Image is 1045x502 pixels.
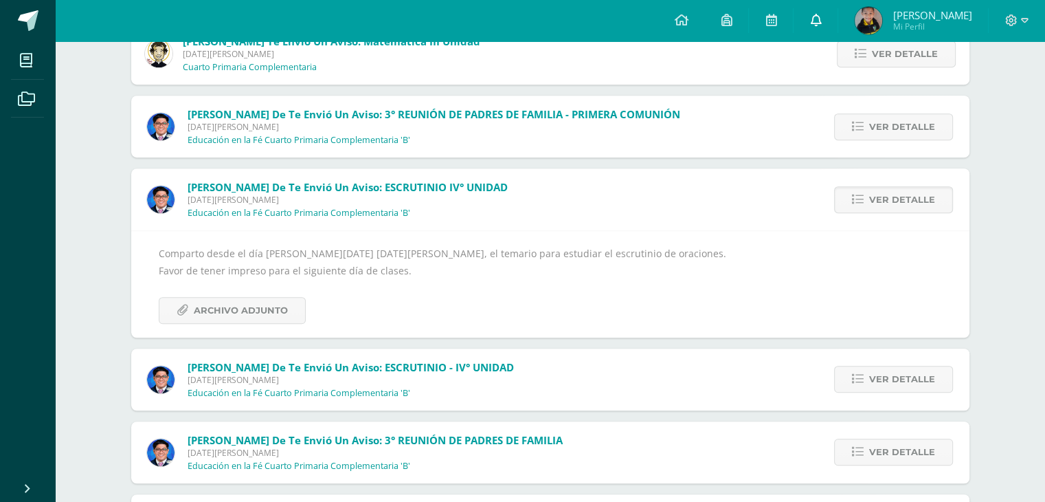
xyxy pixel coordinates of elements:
span: Ver detalle [872,41,938,67]
span: Ver detalle [869,367,935,392]
span: [DATE][PERSON_NAME] [188,121,680,133]
p: Cuarto Primaria Complementaria [183,62,317,73]
span: [DATE][PERSON_NAME] [188,194,508,206]
span: [PERSON_NAME] de te envió un aviso: ESCRUTINIO - IV° UNIDAD [188,360,514,374]
span: [PERSON_NAME] de te envió un aviso: 3° REUNIÓN DE PADRES DE FAMILIA [188,433,563,447]
img: 038ac9c5e6207f3bea702a86cda391b3.png [147,113,175,140]
img: 4bd1cb2f26ef773666a99eb75019340a.png [145,40,172,67]
span: [DATE][PERSON_NAME] [188,374,514,386]
span: [DATE][PERSON_NAME] [183,48,480,60]
span: Archivo Adjunto [194,298,288,323]
p: Educación en la Fé Cuarto Primaria Complementaria 'B' [188,135,410,146]
span: Ver detalle [869,114,935,140]
span: Ver detalle [869,439,935,465]
div: Comparto desde el día [PERSON_NAME][DATE] [DATE][PERSON_NAME], el temario para estudiar el escrut... [159,245,942,324]
img: 8341187d544a0b6c7f7ca1520b54fcd3.png [855,7,882,34]
p: Educación en la Fé Cuarto Primaria Complementaria 'B' [188,388,410,399]
img: 038ac9c5e6207f3bea702a86cda391b3.png [147,366,175,393]
img: 038ac9c5e6207f3bea702a86cda391b3.png [147,186,175,213]
span: Ver detalle [869,187,935,212]
img: 038ac9c5e6207f3bea702a86cda391b3.png [147,439,175,466]
span: [PERSON_NAME] te envió un aviso: Matemática III Unidad [183,34,480,48]
span: [PERSON_NAME] [892,8,971,22]
span: [DATE][PERSON_NAME] [188,447,563,459]
p: Educación en la Fé Cuarto Primaria Complementaria 'B' [188,208,410,219]
p: Educación en la Fé Cuarto Primaria Complementaria 'B' [188,461,410,472]
span: Mi Perfil [892,21,971,32]
span: [PERSON_NAME] de te envió un aviso: ESCRUTINIO IV° UNIDAD [188,180,508,194]
a: Archivo Adjunto [159,297,306,324]
span: [PERSON_NAME] de te envió un aviso: 3° REUNIÓN DE PADRES DE FAMILIA - PRIMERA COMUNIÓN [188,107,680,121]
